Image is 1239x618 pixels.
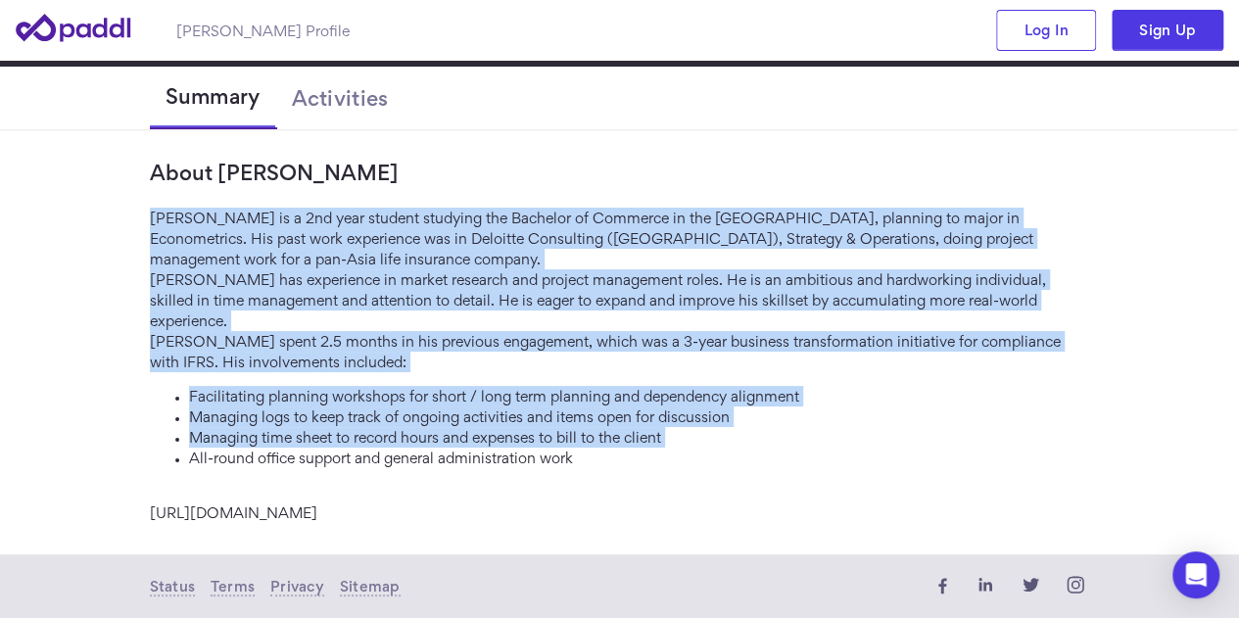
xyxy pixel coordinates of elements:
[189,386,1090,406] li: Facilitating planning workshops for short / long term planning and dependency alignment
[926,570,955,604] a: facebook
[1016,570,1045,604] a: twitter
[1112,10,1223,51] a: Sign Up
[166,84,261,108] span: Summary
[1172,551,1219,598] div: Open Intercom Messenger
[176,21,350,41] h1: [PERSON_NAME] Profile
[291,86,388,110] span: Activities
[340,578,401,597] a: Sitemap
[996,10,1096,51] a: Log In
[189,406,1090,427] li: Managing logs to keep track of ongoing activities and items open for discussion
[270,578,324,597] a: Privacy
[1061,570,1090,604] a: instagram
[189,448,1090,468] li: All-round office support and general administration work
[211,578,255,597] a: Terms
[189,427,1090,448] li: Managing time sheet to record hours and expenses to bill to the client
[150,67,1090,129] div: tabs
[971,570,1000,604] a: linkedin
[150,161,1090,184] h3: About [PERSON_NAME]
[150,208,1090,523] div: [PERSON_NAME] is a 2nd year student studying the Bachelor of Commerce in the [GEOGRAPHIC_DATA], p...
[150,578,195,597] a: Status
